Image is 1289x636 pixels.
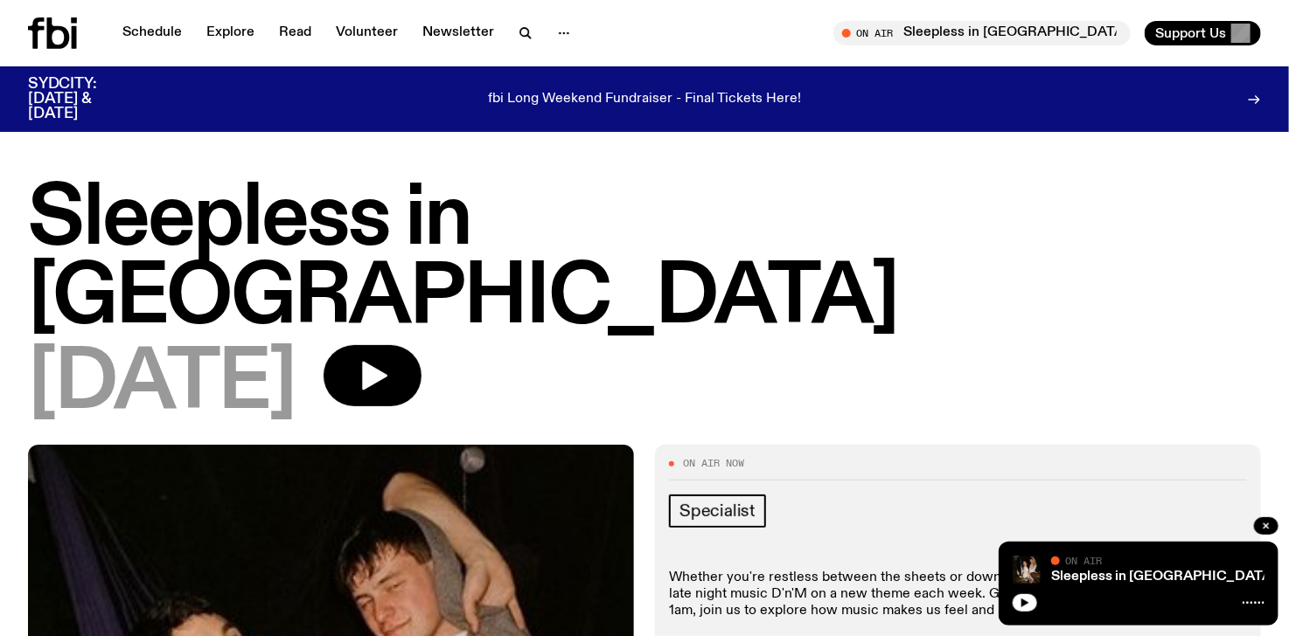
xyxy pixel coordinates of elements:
a: Newsletter [412,21,505,45]
span: On Air [1065,555,1102,566]
span: [DATE] [28,345,296,424]
a: Schedule [112,21,192,45]
p: fbi Long Weekend Fundraiser - Final Tickets Here! [488,92,801,107]
button: On AirSleepless in [GEOGRAPHIC_DATA] [833,21,1131,45]
button: Support Us [1145,21,1261,45]
span: Specialist [679,501,756,521]
h3: SYDCITY: [DATE] & [DATE] [28,77,140,121]
a: Sleepless in [GEOGRAPHIC_DATA] [1051,570,1276,584]
a: Volunteer [325,21,408,45]
p: Whether you're restless between the sheets or down with the mid-week blues, tune in for a late ni... [669,570,1247,620]
span: Support Us [1155,25,1226,41]
span: On Air Now [683,459,744,468]
h1: Sleepless in [GEOGRAPHIC_DATA] [28,181,1261,338]
img: Marcus Whale is on the left, bent to his knees and arching back with a gleeful look his face He i... [1013,556,1041,584]
a: Explore [196,21,265,45]
a: Specialist [669,494,766,528]
a: Read [268,21,322,45]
